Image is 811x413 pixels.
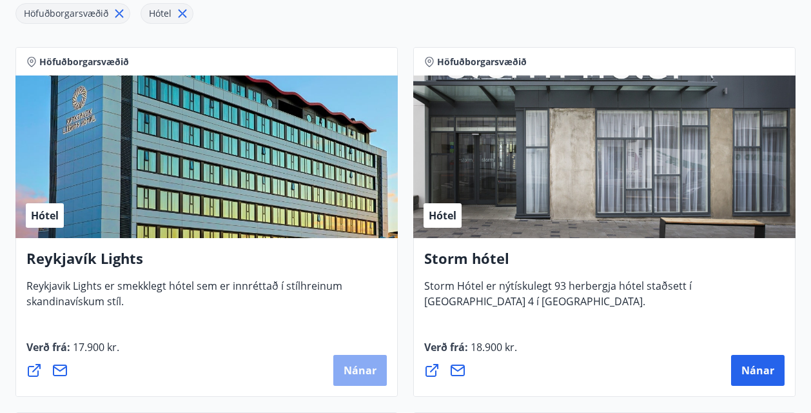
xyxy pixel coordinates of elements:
span: Hótel [429,208,456,223]
button: Nánar [333,355,387,386]
button: Nánar [731,355,785,386]
span: 18.900 kr. [468,340,517,354]
div: Hótel [141,3,193,24]
span: 17.900 kr. [70,340,119,354]
h4: Reykjavík Lights [26,248,387,278]
span: Verð frá : [26,340,119,365]
h4: Storm hótel [424,248,785,278]
span: Höfuðborgarsvæðið [24,7,108,19]
span: Hótel [31,208,59,223]
span: Nánar [741,363,774,378]
span: Höfuðborgarsvæðið [437,55,527,68]
span: Höfuðborgarsvæðið [39,55,129,68]
span: Nánar [344,363,376,378]
span: Reykjavik Lights er smekklegt hótel sem er innréttað í stílhreinum skandinavískum stíl. [26,279,342,319]
div: Höfuðborgarsvæðið [15,3,130,24]
span: Verð frá : [424,340,517,365]
span: Storm Hótel er nýtískulegt 93 herbergja hótel staðsett í [GEOGRAPHIC_DATA] 4 í [GEOGRAPHIC_DATA]. [424,279,692,319]
span: Hótel [149,7,171,19]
